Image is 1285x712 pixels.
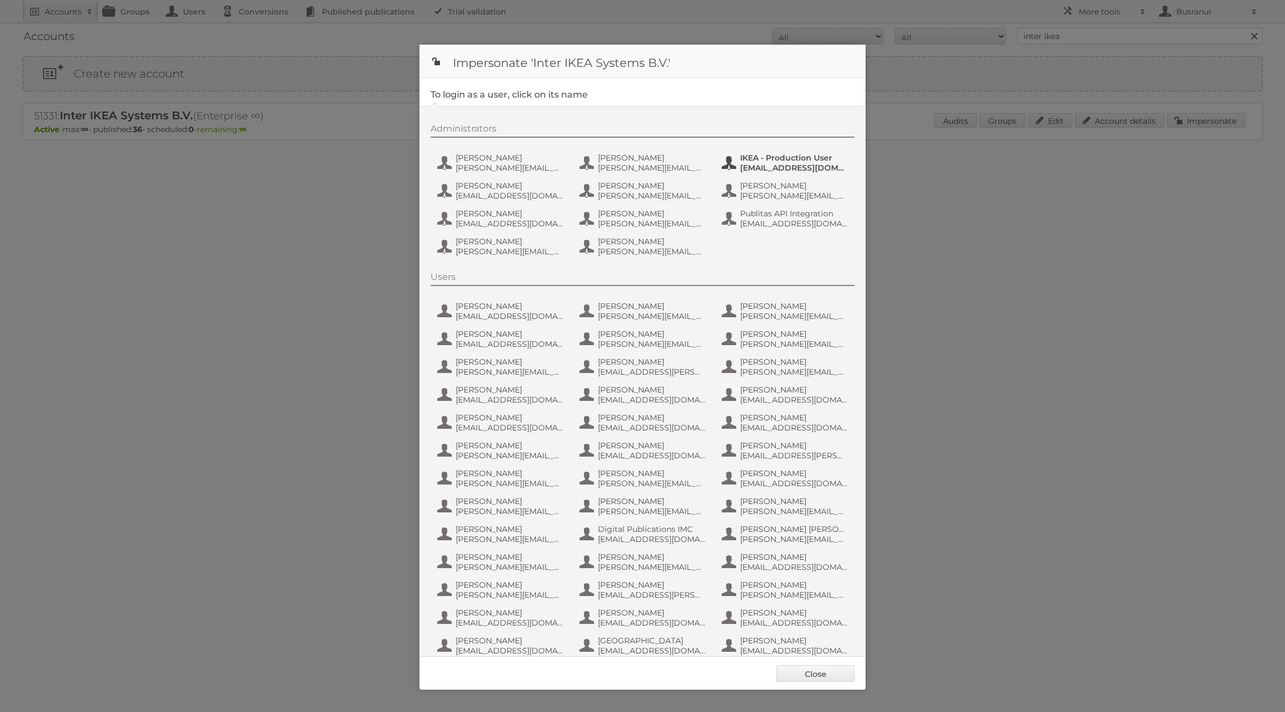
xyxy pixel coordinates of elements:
[598,524,706,534] span: Digital Publications IMC
[436,235,567,258] button: [PERSON_NAME] [PERSON_NAME][EMAIL_ADDRESS][PERSON_NAME][DOMAIN_NAME]
[721,207,852,230] button: Publitas API Integration [EMAIL_ADDRESS][DOMAIN_NAME]
[740,590,848,600] span: [PERSON_NAME][EMAIL_ADDRESS][DOMAIN_NAME]
[598,395,706,405] span: [EMAIL_ADDRESS][DOMAIN_NAME]
[740,339,848,349] span: [PERSON_NAME][EMAIL_ADDRESS][DOMAIN_NAME]
[578,551,709,573] button: [PERSON_NAME] [PERSON_NAME][EMAIL_ADDRESS][DOMAIN_NAME]
[721,467,852,490] button: [PERSON_NAME] [EMAIL_ADDRESS][DOMAIN_NAME]
[456,395,564,405] span: [EMAIL_ADDRESS][DOMAIN_NAME]
[721,495,852,517] button: [PERSON_NAME] [PERSON_NAME][EMAIL_ADDRESS][DOMAIN_NAME]
[598,191,706,201] span: [PERSON_NAME][EMAIL_ADDRESS][PERSON_NAME][DOMAIN_NAME]
[598,153,706,163] span: [PERSON_NAME]
[598,246,706,256] span: [PERSON_NAME][EMAIL_ADDRESS][DOMAIN_NAME]
[598,385,706,395] span: [PERSON_NAME]
[598,329,706,339] span: [PERSON_NAME]
[740,534,848,544] span: [PERSON_NAME][EMAIL_ADDRESS][PERSON_NAME][DOMAIN_NAME]
[456,440,564,451] span: [PERSON_NAME]
[598,608,706,618] span: [PERSON_NAME]
[721,300,852,322] button: [PERSON_NAME] [PERSON_NAME][EMAIL_ADDRESS][DOMAIN_NAME]
[740,506,848,516] span: [PERSON_NAME][EMAIL_ADDRESS][DOMAIN_NAME]
[776,665,854,682] a: Close
[721,411,852,434] button: [PERSON_NAME] [EMAIL_ADDRESS][DOMAIN_NAME]
[721,579,852,601] button: [PERSON_NAME] [PERSON_NAME][EMAIL_ADDRESS][DOMAIN_NAME]
[598,618,706,628] span: [EMAIL_ADDRESS][DOMAIN_NAME]
[456,357,564,367] span: [PERSON_NAME]
[456,580,564,590] span: [PERSON_NAME]
[598,590,706,600] span: [EMAIL_ADDRESS][PERSON_NAME][DOMAIN_NAME]
[456,636,564,646] span: [PERSON_NAME]
[456,311,564,321] span: [EMAIL_ADDRESS][DOMAIN_NAME]
[431,272,854,286] div: Users
[456,506,564,516] span: [PERSON_NAME][EMAIL_ADDRESS][PERSON_NAME][DOMAIN_NAME]
[456,329,564,339] span: [PERSON_NAME]
[721,551,852,573] button: [PERSON_NAME] [EMAIL_ADDRESS][DOMAIN_NAME]
[598,534,706,544] span: [EMAIL_ADDRESS][DOMAIN_NAME]
[456,524,564,534] span: [PERSON_NAME]
[456,590,564,600] span: [PERSON_NAME][EMAIL_ADDRESS][PERSON_NAME][DOMAIN_NAME]
[578,356,709,378] button: [PERSON_NAME] [EMAIL_ADDRESS][PERSON_NAME][DOMAIN_NAME]
[456,608,564,618] span: [PERSON_NAME]
[721,356,852,378] button: [PERSON_NAME] [PERSON_NAME][EMAIL_ADDRESS][PERSON_NAME][DOMAIN_NAME]
[740,440,848,451] span: [PERSON_NAME]
[598,423,706,433] span: [EMAIL_ADDRESS][DOMAIN_NAME]
[578,579,709,601] button: [PERSON_NAME] [EMAIL_ADDRESS][PERSON_NAME][DOMAIN_NAME]
[598,181,706,191] span: [PERSON_NAME]
[598,357,706,367] span: [PERSON_NAME]
[721,328,852,350] button: [PERSON_NAME] [PERSON_NAME][EMAIL_ADDRESS][DOMAIN_NAME]
[721,384,852,406] button: [PERSON_NAME] [EMAIL_ADDRESS][DOMAIN_NAME]
[740,618,848,628] span: [EMAIL_ADDRESS][DOMAIN_NAME]
[456,191,564,201] span: [EMAIL_ADDRESS][DOMAIN_NAME]
[578,235,709,258] button: [PERSON_NAME] [PERSON_NAME][EMAIL_ADDRESS][DOMAIN_NAME]
[740,191,848,201] span: [PERSON_NAME][EMAIL_ADDRESS][DOMAIN_NAME]
[740,524,848,534] span: [PERSON_NAME] [PERSON_NAME]
[578,634,709,657] button: [GEOGRAPHIC_DATA] [EMAIL_ADDRESS][DOMAIN_NAME]
[740,385,848,395] span: [PERSON_NAME]
[436,328,567,350] button: [PERSON_NAME] [EMAIL_ADDRESS][DOMAIN_NAME]
[578,467,709,490] button: [PERSON_NAME] [PERSON_NAME][EMAIL_ADDRESS][PERSON_NAME][DOMAIN_NAME]
[456,246,564,256] span: [PERSON_NAME][EMAIL_ADDRESS][PERSON_NAME][DOMAIN_NAME]
[598,496,706,506] span: [PERSON_NAME]
[598,440,706,451] span: [PERSON_NAME]
[436,180,567,202] button: [PERSON_NAME] [EMAIL_ADDRESS][DOMAIN_NAME]
[456,534,564,544] span: [PERSON_NAME][EMAIL_ADDRESS][DOMAIN_NAME]
[456,496,564,506] span: [PERSON_NAME]
[740,423,848,433] span: [EMAIL_ADDRESS][DOMAIN_NAME]
[456,153,564,163] span: [PERSON_NAME]
[598,562,706,572] span: [PERSON_NAME][EMAIL_ADDRESS][DOMAIN_NAME]
[740,413,848,423] span: [PERSON_NAME]
[721,523,852,545] button: [PERSON_NAME] [PERSON_NAME] [PERSON_NAME][EMAIL_ADDRESS][PERSON_NAME][DOMAIN_NAME]
[436,384,567,406] button: [PERSON_NAME] [EMAIL_ADDRESS][DOMAIN_NAME]
[740,496,848,506] span: [PERSON_NAME]
[598,301,706,311] span: [PERSON_NAME]
[578,384,709,406] button: [PERSON_NAME] [EMAIL_ADDRESS][DOMAIN_NAME]
[598,468,706,478] span: [PERSON_NAME]
[598,413,706,423] span: [PERSON_NAME]
[740,301,848,311] span: [PERSON_NAME]
[740,357,848,367] span: [PERSON_NAME]
[598,311,706,321] span: [PERSON_NAME][EMAIL_ADDRESS][PERSON_NAME][DOMAIN_NAME]
[598,552,706,562] span: [PERSON_NAME]
[456,301,564,311] span: [PERSON_NAME]
[598,236,706,246] span: [PERSON_NAME]
[436,634,567,657] button: [PERSON_NAME] [EMAIL_ADDRESS][DOMAIN_NAME]
[431,123,854,138] div: Administrators
[456,413,564,423] span: [PERSON_NAME]
[456,552,564,562] span: [PERSON_NAME]
[419,45,866,78] h1: Impersonate 'Inter IKEA Systems B.V.'
[598,163,706,173] span: [PERSON_NAME][EMAIL_ADDRESS][PERSON_NAME][DOMAIN_NAME]
[740,311,848,321] span: [PERSON_NAME][EMAIL_ADDRESS][DOMAIN_NAME]
[598,451,706,461] span: [EMAIL_ADDRESS][DOMAIN_NAME]
[721,439,852,462] button: [PERSON_NAME] [EMAIL_ADDRESS][PERSON_NAME][DOMAIN_NAME]
[721,152,852,174] button: IKEA - Production User [EMAIL_ADDRESS][DOMAIN_NAME]
[578,411,709,434] button: [PERSON_NAME] [EMAIL_ADDRESS][DOMAIN_NAME]
[598,646,706,656] span: [EMAIL_ADDRESS][DOMAIN_NAME]
[598,478,706,488] span: [PERSON_NAME][EMAIL_ADDRESS][PERSON_NAME][DOMAIN_NAME]
[436,495,567,517] button: [PERSON_NAME] [PERSON_NAME][EMAIL_ADDRESS][PERSON_NAME][DOMAIN_NAME]
[456,618,564,628] span: [EMAIL_ADDRESS][DOMAIN_NAME]
[740,219,848,229] span: [EMAIL_ADDRESS][DOMAIN_NAME]
[740,367,848,377] span: [PERSON_NAME][EMAIL_ADDRESS][PERSON_NAME][DOMAIN_NAME]
[721,634,852,657] button: [PERSON_NAME] [EMAIL_ADDRESS][DOMAIN_NAME]
[740,636,848,646] span: [PERSON_NAME]
[456,468,564,478] span: [PERSON_NAME]
[578,523,709,545] button: Digital Publications IMC [EMAIL_ADDRESS][DOMAIN_NAME]
[721,180,852,202] button: [PERSON_NAME] [PERSON_NAME][EMAIL_ADDRESS][DOMAIN_NAME]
